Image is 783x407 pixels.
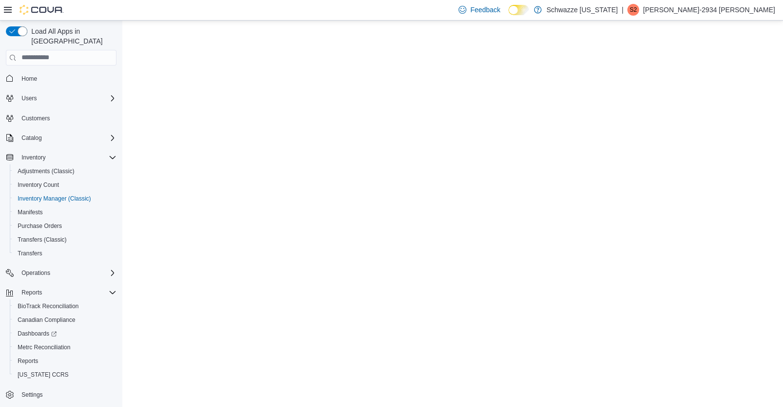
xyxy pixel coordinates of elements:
[14,206,116,218] span: Manifests
[547,4,618,16] p: Schwazze [US_STATE]
[22,94,37,102] span: Users
[22,269,50,277] span: Operations
[14,355,116,367] span: Reports
[18,208,43,216] span: Manifests
[10,164,120,178] button: Adjustments (Classic)
[22,391,43,399] span: Settings
[14,179,63,191] a: Inventory Count
[14,300,116,312] span: BioTrack Reconciliation
[10,340,120,354] button: Metrc Reconciliation
[14,248,46,259] a: Transfers
[18,92,116,104] span: Users
[14,234,70,246] a: Transfers (Classic)
[2,131,120,145] button: Catalog
[18,181,59,189] span: Inventory Count
[14,300,83,312] a: BioTrack Reconciliation
[10,219,120,233] button: Purchase Orders
[14,314,79,326] a: Canadian Compliance
[18,132,46,144] button: Catalog
[2,71,120,86] button: Home
[18,236,67,244] span: Transfers (Classic)
[18,302,79,310] span: BioTrack Reconciliation
[14,220,116,232] span: Purchase Orders
[14,328,116,339] span: Dashboards
[18,287,116,298] span: Reports
[10,299,120,313] button: BioTrack Reconciliation
[2,266,120,280] button: Operations
[14,179,116,191] span: Inventory Count
[10,247,120,260] button: Transfers
[18,389,46,401] a: Settings
[14,328,61,339] a: Dashboards
[18,371,69,379] span: [US_STATE] CCRS
[14,206,46,218] a: Manifests
[18,249,42,257] span: Transfers
[10,354,120,368] button: Reports
[18,73,41,85] a: Home
[18,92,41,104] button: Users
[14,220,66,232] a: Purchase Orders
[622,4,623,16] p: |
[14,234,116,246] span: Transfers (Classic)
[18,112,116,124] span: Customers
[22,75,37,83] span: Home
[18,330,57,338] span: Dashboards
[14,369,116,381] span: Washington CCRS
[10,205,120,219] button: Manifests
[14,341,116,353] span: Metrc Reconciliation
[18,316,75,324] span: Canadian Compliance
[18,195,91,203] span: Inventory Manager (Classic)
[14,355,42,367] a: Reports
[18,343,70,351] span: Metrc Reconciliation
[508,5,529,15] input: Dark Mode
[10,192,120,205] button: Inventory Manager (Classic)
[10,327,120,340] a: Dashboards
[14,341,74,353] a: Metrc Reconciliation
[18,357,38,365] span: Reports
[14,193,116,204] span: Inventory Manager (Classic)
[18,152,49,163] button: Inventory
[18,167,74,175] span: Adjustments (Classic)
[18,388,116,401] span: Settings
[18,113,54,124] a: Customers
[10,233,120,247] button: Transfers (Classic)
[10,178,120,192] button: Inventory Count
[2,151,120,164] button: Inventory
[18,72,116,85] span: Home
[2,387,120,402] button: Settings
[22,154,46,161] span: Inventory
[2,91,120,105] button: Users
[14,248,116,259] span: Transfers
[14,165,78,177] a: Adjustments (Classic)
[18,267,54,279] button: Operations
[22,134,42,142] span: Catalog
[627,4,639,16] div: Steven-2934 Fuentes
[14,369,72,381] a: [US_STATE] CCRS
[20,5,64,15] img: Cova
[18,267,116,279] span: Operations
[10,313,120,327] button: Canadian Compliance
[22,114,50,122] span: Customers
[630,4,637,16] span: S2
[14,193,95,204] a: Inventory Manager (Classic)
[18,287,46,298] button: Reports
[14,314,116,326] span: Canadian Compliance
[470,5,500,15] span: Feedback
[2,111,120,125] button: Customers
[22,289,42,296] span: Reports
[643,4,775,16] p: [PERSON_NAME]-2934 [PERSON_NAME]
[18,222,62,230] span: Purchase Orders
[18,152,116,163] span: Inventory
[2,286,120,299] button: Reports
[10,368,120,382] button: [US_STATE] CCRS
[18,132,116,144] span: Catalog
[14,165,116,177] span: Adjustments (Classic)
[27,26,116,46] span: Load All Apps in [GEOGRAPHIC_DATA]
